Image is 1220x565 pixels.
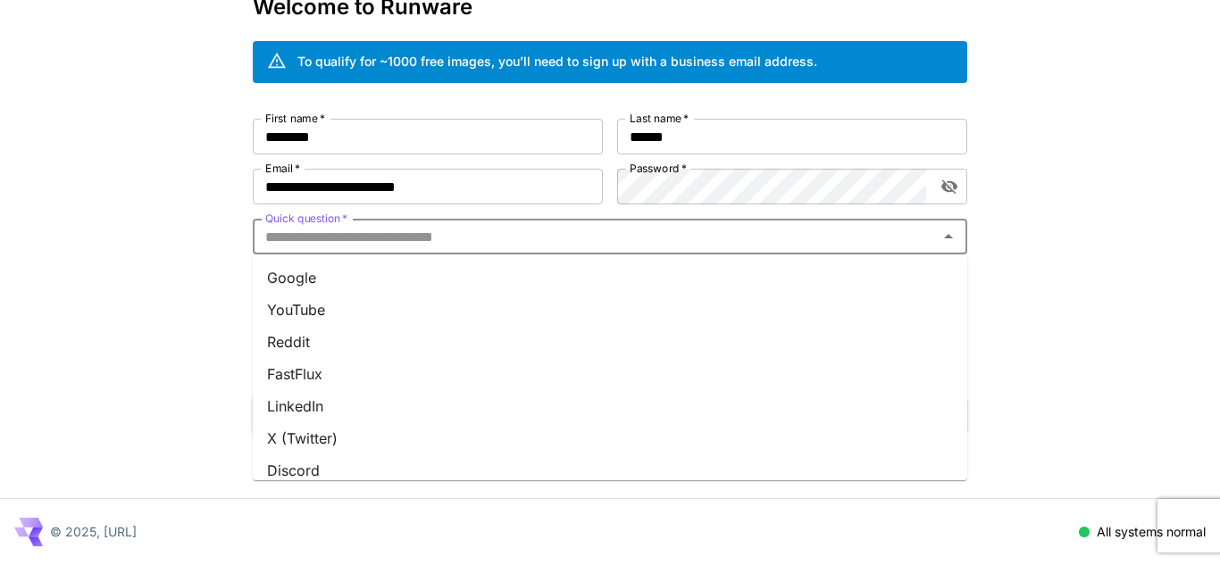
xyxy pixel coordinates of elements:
p: © 2025, [URL] [50,522,137,541]
li: YouTube [253,294,967,326]
label: Password [630,161,687,176]
li: FastFlux [253,358,967,390]
label: Email [265,161,300,176]
label: Last name [630,111,689,126]
label: First name [265,111,325,126]
li: Google [253,262,967,294]
div: To qualify for ~1000 free images, you’ll need to sign up with a business email address. [297,52,817,71]
li: X (Twitter) [253,422,967,454]
button: toggle password visibility [933,170,965,203]
p: All systems normal [1097,522,1206,541]
li: Discord [253,454,967,486]
li: Reddit [253,326,967,358]
label: Quick question [265,211,347,226]
li: LinkedIn [253,390,967,422]
button: Close [936,224,961,249]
